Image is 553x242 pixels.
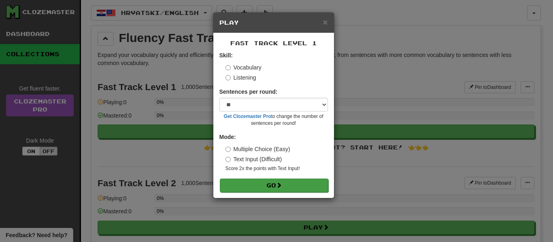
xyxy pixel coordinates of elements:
input: Vocabulary [225,65,231,70]
label: Multiple Choice (Easy) [225,145,290,153]
button: Close [323,18,328,26]
button: Go [220,179,328,192]
label: Sentences per round: [219,88,278,96]
a: Get Clozemaster Pro [224,114,271,119]
span: Fast Track Level 1 [230,40,317,46]
label: Text Input (Difficult) [225,155,282,163]
strong: Skill: [219,52,233,59]
label: Listening [225,74,256,82]
span: × [323,17,328,27]
small: Score 2x the points with Text Input ! [225,165,328,172]
input: Multiple Choice (Easy) [225,147,231,152]
small: to change the number of sentences per round! [219,113,328,127]
strong: Mode: [219,134,236,140]
h5: Play [219,19,328,27]
label: Vocabulary [225,63,262,72]
input: Text Input (Difficult) [225,157,231,162]
input: Listening [225,75,231,80]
